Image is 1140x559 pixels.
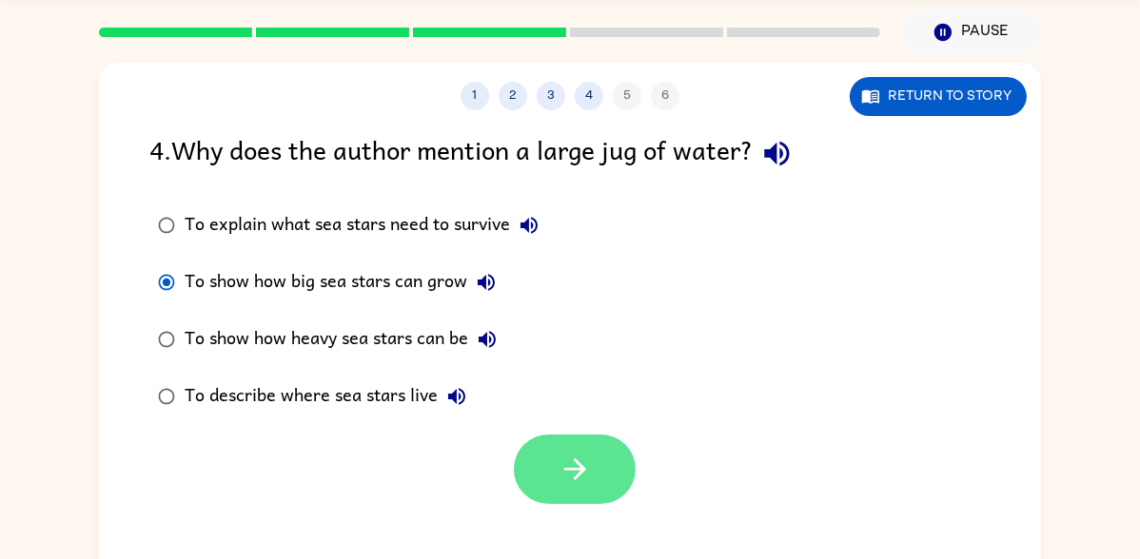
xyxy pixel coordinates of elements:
div: To show how big sea stars can grow [185,263,505,301]
button: To show how big sea stars can grow [467,263,505,301]
button: 1 [461,82,489,110]
button: 4 [575,82,603,110]
button: To show how heavy sea stars can be [468,320,506,358]
div: To describe where sea stars live [185,377,476,415]
button: 3 [537,82,565,110]
button: Pause [903,10,1041,54]
div: To show how heavy sea stars can be [185,320,506,358]
button: To explain what sea stars need to survive [510,206,548,244]
div: To explain what sea stars need to survive [185,206,548,244]
div: 4 . Why does the author mention a large jug of water? [149,129,991,178]
button: 2 [499,82,527,110]
button: To describe where sea stars live [438,377,476,415]
button: Return to story [850,77,1027,116]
